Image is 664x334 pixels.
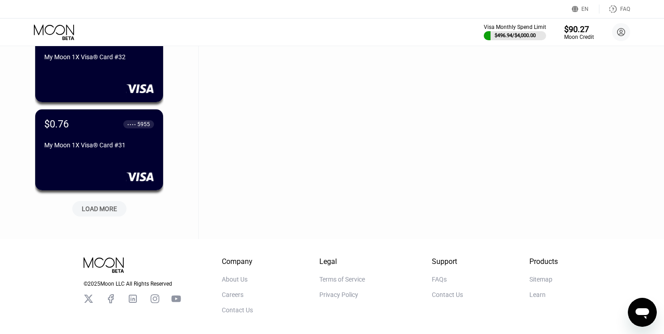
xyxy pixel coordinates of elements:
[529,291,546,298] div: Learn
[432,276,447,283] div: FAQs
[222,306,253,314] div: Contact Us
[319,257,365,266] div: Legal
[84,281,181,287] div: © 2025 Moon LLC All Rights Reserved
[529,276,552,283] div: Sitemap
[319,291,358,298] div: Privacy Policy
[82,205,117,213] div: LOAD MORE
[484,24,546,30] div: Visa Monthly Spend Limit
[65,198,133,216] div: LOAD MORE
[628,298,657,327] iframe: Button to launch messaging window
[564,24,594,40] div: $90.27Moon Credit
[35,21,163,102] div: $0.81● ● ● ●8370My Moon 1X Visa® Card #32
[572,5,599,14] div: EN
[222,291,243,298] div: Careers
[319,276,365,283] div: Terms of Service
[432,257,463,266] div: Support
[432,291,463,298] div: Contact Us
[127,123,136,126] div: ● ● ● ●
[35,109,163,190] div: $0.76● ● ● ●5955My Moon 1X Visa® Card #31
[599,5,630,14] div: FAQ
[222,276,248,283] div: About Us
[564,24,594,34] div: $90.27
[44,53,154,61] div: My Moon 1X Visa® Card #32
[44,141,154,149] div: My Moon 1X Visa® Card #31
[484,24,546,40] div: Visa Monthly Spend Limit$496.94/$4,000.00
[222,257,253,266] div: Company
[137,121,150,127] div: 5955
[564,34,594,40] div: Moon Credit
[529,257,558,266] div: Products
[495,33,536,38] div: $496.94 / $4,000.00
[44,118,69,130] div: $0.76
[581,6,589,12] div: EN
[620,6,630,12] div: FAQ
